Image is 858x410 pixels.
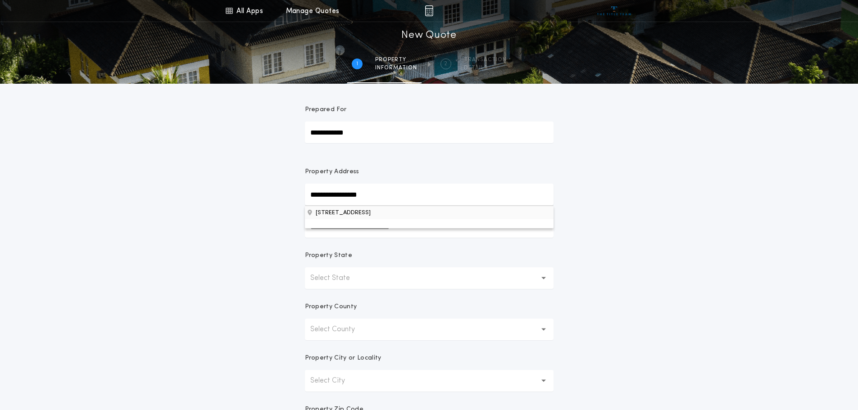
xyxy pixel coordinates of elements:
img: img [425,5,433,16]
p: Property Address [305,167,554,176]
button: Select City [305,370,554,392]
p: Select State [310,273,364,284]
img: vs-icon [597,6,631,15]
span: details [464,64,507,72]
button: Select County [305,319,554,340]
p: Select County [310,324,369,335]
h2: 2 [444,60,447,68]
span: Transaction [464,56,507,63]
h2: 1 [356,60,358,68]
p: Property County [305,302,357,311]
button: Select State [305,267,554,289]
span: information [375,64,417,72]
span: Property [375,56,417,63]
p: Prepared For [305,105,347,114]
p: Property City or Locality [305,354,381,363]
p: Select City [310,375,359,386]
input: Prepared For [305,122,554,143]
h1: New Quote [401,28,456,43]
button: Property Address [305,206,554,219]
p: Property State [305,251,352,260]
